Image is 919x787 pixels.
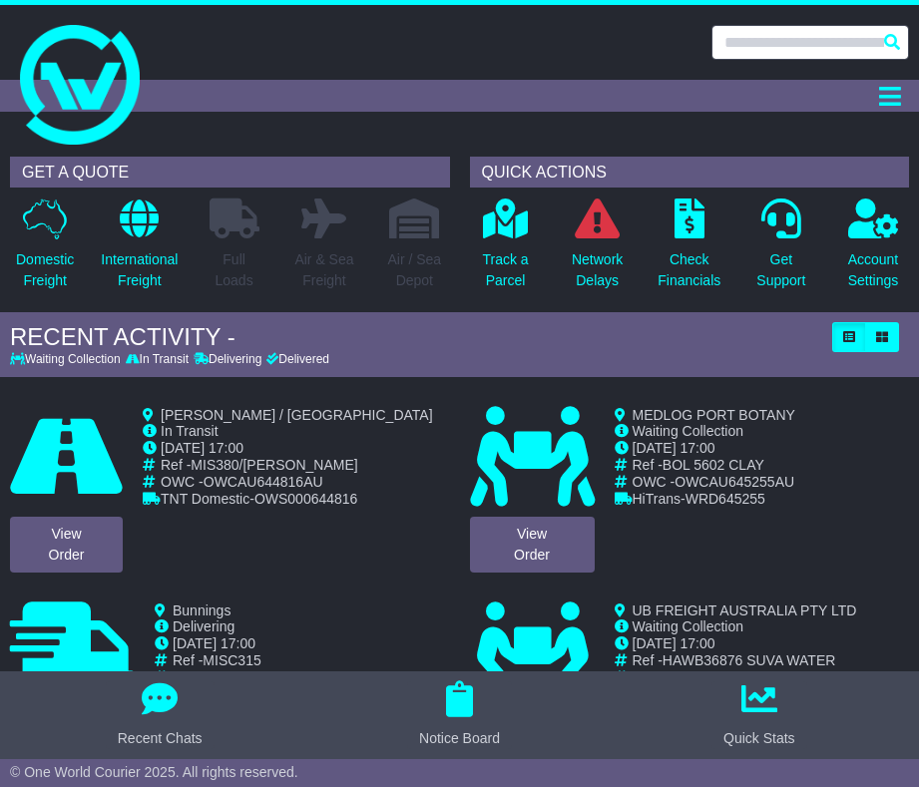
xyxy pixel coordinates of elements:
a: GetSupport [755,197,806,302]
span: OWCAU643721AU [216,669,335,685]
a: DomesticFreight [15,197,75,302]
td: Ref - [633,652,857,669]
button: Recent Chats [106,681,215,749]
a: CheckFinancials [657,197,721,302]
div: GET A QUOTE [10,157,450,188]
td: OWC - [173,669,369,686]
span: TNT Domestic [161,491,249,507]
a: InternationalFreight [100,197,179,302]
button: Quick Stats [711,681,807,749]
p: Account Settings [848,249,899,291]
p: Full Loads [210,249,259,291]
span: MIS380/[PERSON_NAME] [191,457,357,473]
td: Ref - [173,652,369,669]
a: AccountSettings [847,197,900,302]
td: OWC - [633,474,795,491]
span: OWCAU645175AU [675,669,794,685]
span: OWS000644816 [254,491,358,507]
span: BOL 5602 CLAY [663,457,764,473]
div: QUICK ACTIONS [470,157,910,188]
div: Recent Chats [118,728,203,749]
span: [DATE] 17:00 [173,635,255,651]
a: ViewOrder [470,517,595,573]
span: OWCAU644816AU [204,474,323,490]
a: ViewOrder [10,517,123,573]
p: Network Delays [572,249,623,291]
span: [DATE] 17:00 [633,440,715,456]
div: Notice Board [419,728,500,749]
td: OWC - [633,669,857,686]
span: OWCAU645255AU [675,474,794,490]
p: Domestic Freight [16,249,74,291]
p: Air / Sea Depot [387,249,441,291]
div: Quick Stats [723,728,795,749]
span: [PERSON_NAME] / [GEOGRAPHIC_DATA] [161,407,433,423]
p: Get Support [756,249,805,291]
div: RECENT ACTIVITY - [10,323,822,352]
td: OWC - [161,474,433,491]
span: MISC315 [203,652,260,668]
span: [DATE] 17:00 [633,635,715,651]
div: Waiting Collection [10,352,123,366]
span: © One World Courier 2025. All rights reserved. [10,764,298,780]
div: Delivering [191,352,263,366]
div: In Transit [123,352,191,366]
span: Delivering [173,618,234,634]
span: WRD645255 [686,491,765,507]
span: Waiting Collection [633,423,744,439]
p: International Freight [101,249,178,291]
button: Notice Board [407,681,512,749]
span: MEDLOG PORT BOTANY [633,407,795,423]
span: [DATE] 17:00 [161,440,243,456]
td: Ref - [161,457,433,474]
p: Check Financials [658,249,720,291]
p: Air & Sea Freight [294,249,353,291]
span: HiTrans [633,491,682,507]
p: Track a Parcel [482,249,528,291]
span: Bunnings [173,602,230,618]
td: Ref - [633,457,795,474]
a: NetworkDelays [571,197,624,302]
td: - [633,491,795,508]
div: Delivered [264,352,329,366]
span: Waiting Collection [633,618,744,634]
span: HAWB36876 SUVA WATER [663,652,836,668]
td: - [161,491,433,508]
span: UB FREIGHT AUSTRALIA PTY LTD [633,602,857,618]
button: Toggle navigation [870,80,909,112]
span: In Transit [161,423,219,439]
a: Track aParcel [481,197,529,302]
